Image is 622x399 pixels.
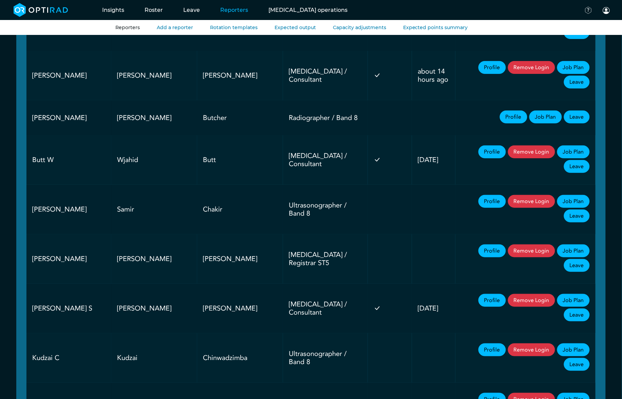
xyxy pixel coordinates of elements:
a: Add a reporter [157,24,193,31]
td: [PERSON_NAME] [26,51,111,100]
a: Profile [478,244,506,257]
button: Remove Login [508,294,555,307]
td: [PERSON_NAME] [111,51,197,100]
button: Remove Login [508,343,555,356]
a: Profile [500,111,527,123]
td: Samir [111,185,197,234]
td: [MEDICAL_DATA] / Consultant [283,135,368,185]
a: Job Plan [557,145,590,158]
td: Butt [197,135,283,185]
a: Leave [564,160,590,173]
a: Leave [564,259,590,272]
a: Leave [564,210,590,222]
td: Chakir [197,185,283,234]
img: brand-opti-rad-logos-blue-and-white-d2f68631ba2948856bd03f2d395fb146ddc8fb01b4b6e9315ea85fa773367... [14,3,68,17]
td: [PERSON_NAME] [26,185,111,234]
a: Profile [478,294,506,307]
td: [MEDICAL_DATA] / Consultant [283,284,368,333]
a: Leave [564,76,590,88]
td: [PERSON_NAME] [111,234,197,284]
a: Profile [478,61,506,74]
td: [PERSON_NAME] [26,100,111,135]
td: Chinwadzimba [197,333,283,383]
td: [PERSON_NAME] [111,100,197,135]
a: Job Plan [557,294,590,307]
a: Profile [478,145,506,158]
a: Reporters [115,24,140,31]
a: Leave [564,358,590,371]
td: [PERSON_NAME] [26,234,111,284]
td: Kudzai [111,333,197,383]
td: [DATE] [412,284,455,333]
a: Profile [478,343,506,356]
a: Expected output [275,24,316,31]
td: Ultrasonographer / Band 8 [283,333,368,383]
a: Leave [564,111,590,123]
td: about 14 hours ago [412,51,455,100]
button: Remove Login [508,61,555,74]
a: Rotation templates [210,24,258,31]
button: Remove Login [508,195,555,208]
td: Wjahid [111,135,197,185]
a: Leave [564,308,590,321]
button: Remove Login [508,244,555,257]
td: Ultrasonographer / Band 8 [283,185,368,234]
td: [PERSON_NAME] S [26,284,111,333]
td: [PERSON_NAME] [197,284,283,333]
a: Job Plan [557,61,590,74]
a: Job Plan [557,244,590,257]
td: [PERSON_NAME] [197,234,283,284]
button: Remove Login [508,145,555,158]
td: Radiographer / Band 8 [283,100,368,135]
td: Butcher [197,100,283,135]
a: Job Plan [557,343,590,356]
a: Profile [478,195,506,208]
td: [MEDICAL_DATA] / Registrar ST5 [283,234,368,284]
td: Kudzai C [26,333,111,383]
a: Job Plan [529,111,562,123]
a: Job Plan [557,195,590,208]
a: Capacity adjustments [333,24,386,31]
td: [MEDICAL_DATA] / Consultant [283,51,368,100]
td: [PERSON_NAME] [197,51,283,100]
a: Expected points summary [403,24,468,31]
td: [DATE] [412,135,455,185]
td: Butt W [26,135,111,185]
td: [PERSON_NAME] [111,284,197,333]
